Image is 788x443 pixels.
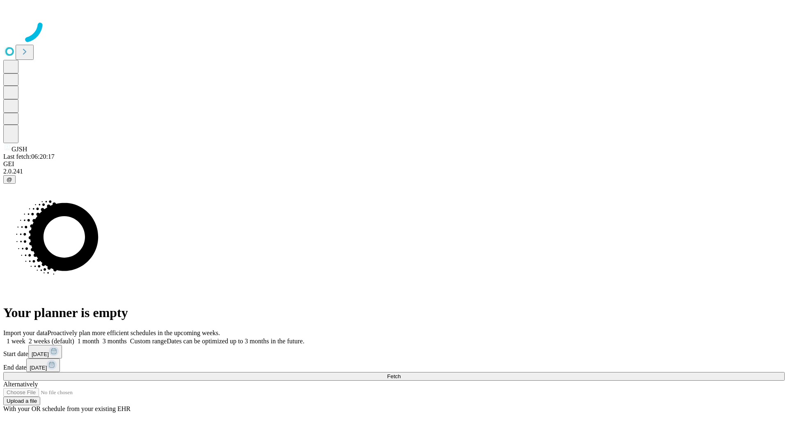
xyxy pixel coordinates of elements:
[3,329,48,336] span: Import your data
[3,160,785,168] div: GEI
[7,338,25,345] span: 1 week
[32,351,49,357] span: [DATE]
[3,372,785,381] button: Fetch
[30,365,47,371] span: [DATE]
[3,168,785,175] div: 2.0.241
[387,373,401,379] span: Fetch
[28,345,62,359] button: [DATE]
[3,345,785,359] div: Start date
[29,338,74,345] span: 2 weeks (default)
[3,305,785,320] h1: Your planner is empty
[3,153,55,160] span: Last fetch: 06:20:17
[103,338,127,345] span: 3 months
[130,338,167,345] span: Custom range
[3,397,40,405] button: Upload a file
[78,338,99,345] span: 1 month
[3,175,16,184] button: @
[26,359,60,372] button: [DATE]
[167,338,304,345] span: Dates can be optimized up to 3 months in the future.
[11,146,27,153] span: GJSH
[7,176,12,183] span: @
[3,405,131,412] span: With your OR schedule from your existing EHR
[3,359,785,372] div: End date
[48,329,220,336] span: Proactively plan more efficient schedules in the upcoming weeks.
[3,381,38,388] span: Alternatively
